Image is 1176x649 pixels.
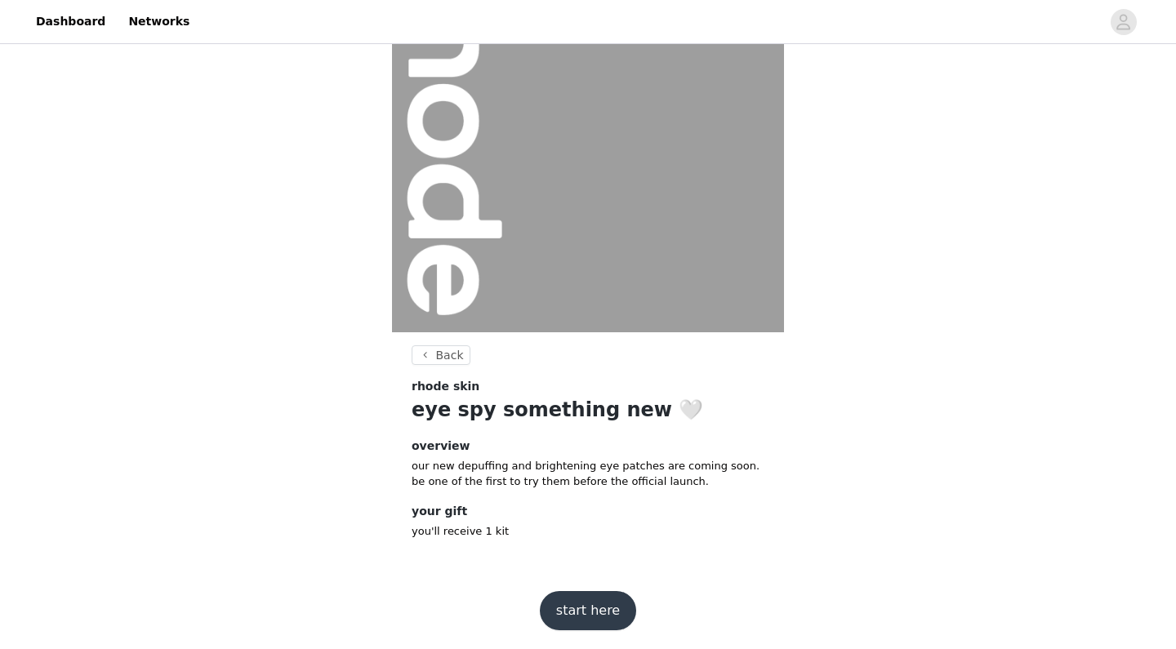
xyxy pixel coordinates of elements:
span: rhode skin [412,378,479,395]
h1: eye spy something new 🤍 [412,395,764,425]
a: Networks [118,3,199,40]
h4: overview [412,438,764,455]
p: you'll receive 1 kit [412,523,764,540]
p: our new depuffing and brightening eye patches are coming soon. be one of the first to try them be... [412,458,764,490]
a: Dashboard [26,3,115,40]
h4: your gift [412,503,764,520]
button: start here [540,591,636,630]
div: avatar [1116,9,1131,35]
button: Back [412,345,470,365]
